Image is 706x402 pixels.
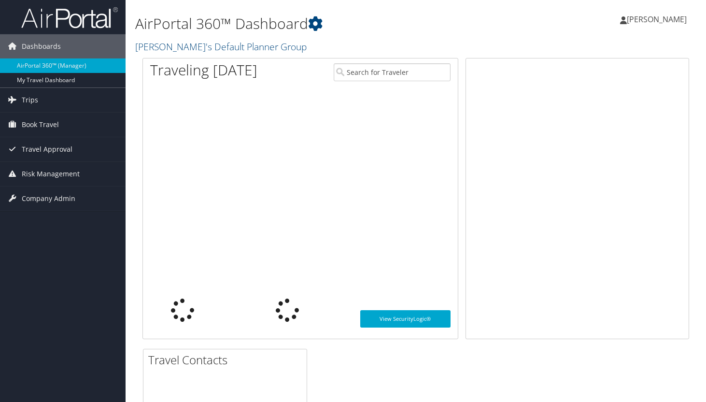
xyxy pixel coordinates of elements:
span: Trips [22,88,38,112]
a: View SecurityLogic® [360,310,451,328]
span: Company Admin [22,187,75,211]
span: Book Travel [22,113,59,137]
h1: AirPortal 360™ Dashboard [135,14,509,34]
span: Risk Management [22,162,80,186]
img: airportal-logo.png [21,6,118,29]
span: Travel Approval [22,137,72,161]
span: [PERSON_NAME] [627,14,687,25]
a: [PERSON_NAME] [620,5,696,34]
h2: Travel Contacts [148,352,307,368]
h1: Traveling [DATE] [150,60,257,80]
input: Search for Traveler [334,63,451,81]
span: Dashboards [22,34,61,58]
a: [PERSON_NAME]'s Default Planner Group [135,40,309,53]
